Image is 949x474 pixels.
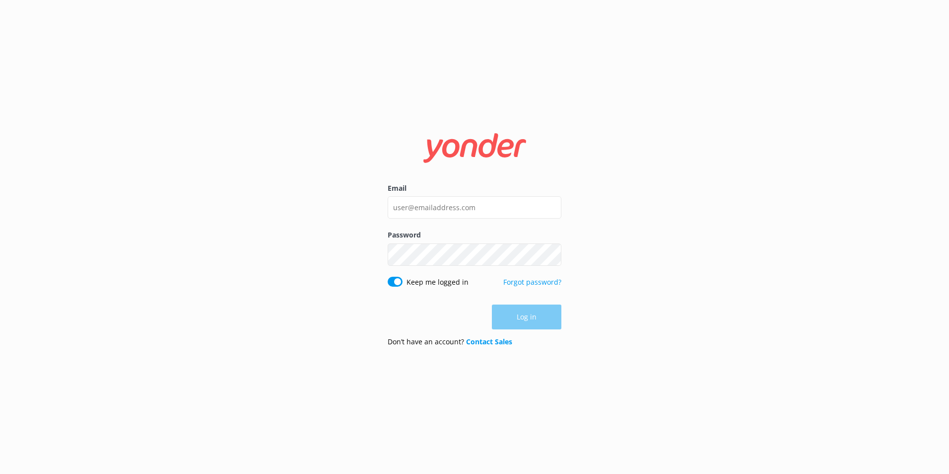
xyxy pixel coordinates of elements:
a: Contact Sales [466,337,512,346]
a: Forgot password? [503,277,561,287]
label: Password [388,230,561,240]
p: Don’t have an account? [388,336,512,347]
input: user@emailaddress.com [388,196,561,219]
button: Show password [542,244,561,264]
label: Keep me logged in [407,277,469,288]
label: Email [388,183,561,194]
